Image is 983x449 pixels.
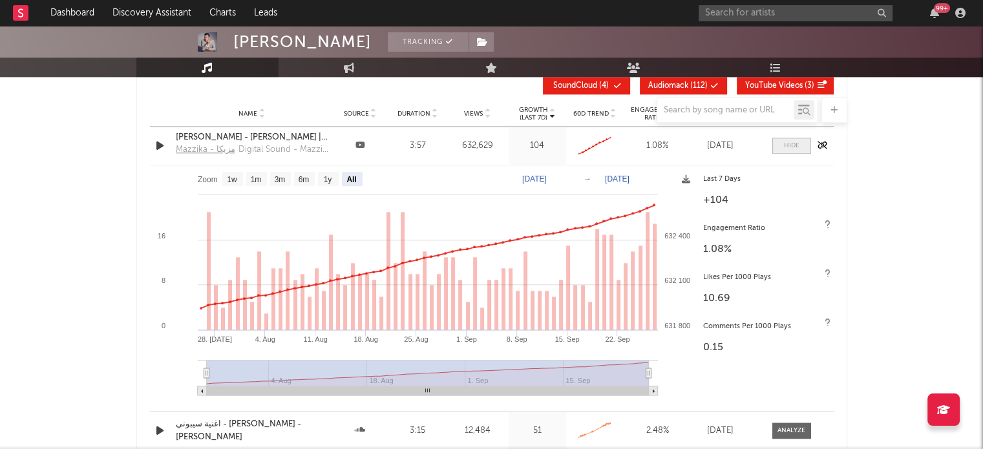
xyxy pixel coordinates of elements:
[664,277,690,284] text: 632 100
[449,424,505,437] div: 12,484
[640,77,727,94] button: Audiomack(112)
[648,82,708,90] span: ( 112 )
[703,270,827,286] div: Likes Per 1000 Plays
[555,335,579,343] text: 15. Sep
[298,175,309,184] text: 6m
[648,82,688,90] span: Audiomack
[745,82,803,90] span: YouTube Videos
[627,140,688,152] div: 1.08 %
[605,174,629,183] text: [DATE]
[176,418,328,443] a: اغنية سيبوني - [PERSON_NAME] - [PERSON_NAME]
[664,322,690,329] text: 631 800
[584,174,591,183] text: →
[512,140,563,152] div: 104
[392,140,443,152] div: 3:57
[392,424,443,437] div: 3:15
[176,143,238,160] a: Mazzika - مزيكا
[303,335,327,343] text: 11. Aug
[695,140,746,152] div: [DATE]
[703,193,827,208] div: +104
[543,77,630,94] button: SoundCloud(4)
[404,335,428,343] text: 25. Aug
[512,424,563,437] div: 51
[354,335,377,343] text: 18. Aug
[934,3,950,13] div: 99 +
[627,424,688,437] div: 2.48 %
[388,32,469,52] button: Tracking
[703,291,827,306] div: 10.69
[346,175,356,184] text: All
[238,143,328,156] div: Digital Sound - Mazzika (on behalf of Mazzika Group); Stars for Art
[695,424,746,437] div: [DATE]
[506,335,527,343] text: 8. Sep
[737,77,834,94] button: YouTube Videos(3)
[553,82,597,90] span: SoundCloud
[157,232,165,240] text: 16
[456,335,476,343] text: 1. Sep
[703,319,827,335] div: Comments Per 1000 Plays
[657,105,794,116] input: Search by song name or URL
[745,82,814,90] span: ( 3 )
[703,340,827,355] div: 0.15
[703,221,827,236] div: Engagement Ratio
[930,8,939,18] button: 99+
[323,175,332,184] text: 1y
[664,232,690,240] text: 632 400
[255,335,275,343] text: 4. Aug
[551,82,611,90] span: ( 4 )
[233,32,372,52] div: [PERSON_NAME]
[522,174,547,183] text: [DATE]
[227,175,237,184] text: 1w
[250,175,261,184] text: 1m
[176,131,328,144] a: [PERSON_NAME] - [PERSON_NAME] | Lyrics Video 2020 | [PERSON_NAME] - تقلان [PERSON_NAME]
[161,322,165,329] text: 0
[198,175,218,184] text: Zoom
[605,335,629,343] text: 22. Sep
[703,242,827,257] div: 1.08 %
[703,172,827,187] div: Last 7 Days
[274,175,285,184] text: 3m
[699,5,893,21] input: Search for artists
[449,140,505,152] div: 632,629
[197,335,231,343] text: 28. [DATE]
[161,277,165,284] text: 8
